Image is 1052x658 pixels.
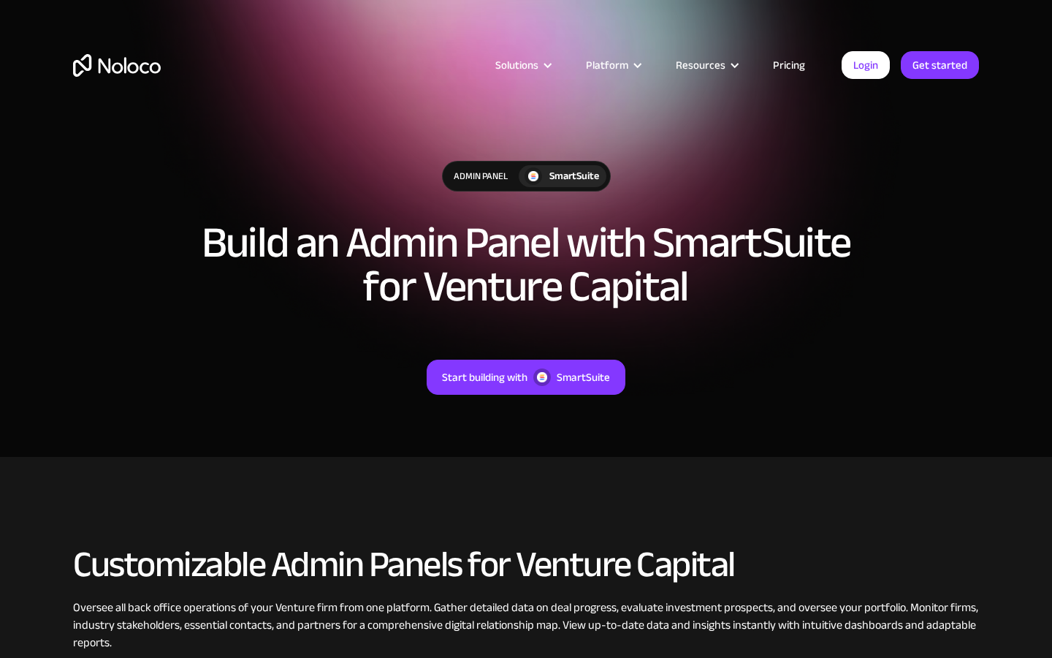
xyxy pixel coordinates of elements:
[657,56,755,75] div: Resources
[568,56,657,75] div: Platform
[73,545,979,584] h2: Customizable Admin Panels for Venture Capital
[755,56,823,75] a: Pricing
[549,168,599,184] div: SmartSuite
[495,56,538,75] div: Solutions
[901,51,979,79] a: Get started
[427,360,625,395] a: Start building withSmartSuite
[586,56,628,75] div: Platform
[443,162,519,191] div: Admin Panel
[557,368,610,387] div: SmartSuite
[73,599,979,651] div: Oversee all back office operations of your Venture firm from one platform. Gather detailed data o...
[842,51,890,79] a: Login
[477,56,568,75] div: Solutions
[676,56,725,75] div: Resources
[442,368,527,387] div: Start building with
[73,54,161,77] a: home
[197,221,855,309] h1: Build an Admin Panel with SmartSuite for Venture Capital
